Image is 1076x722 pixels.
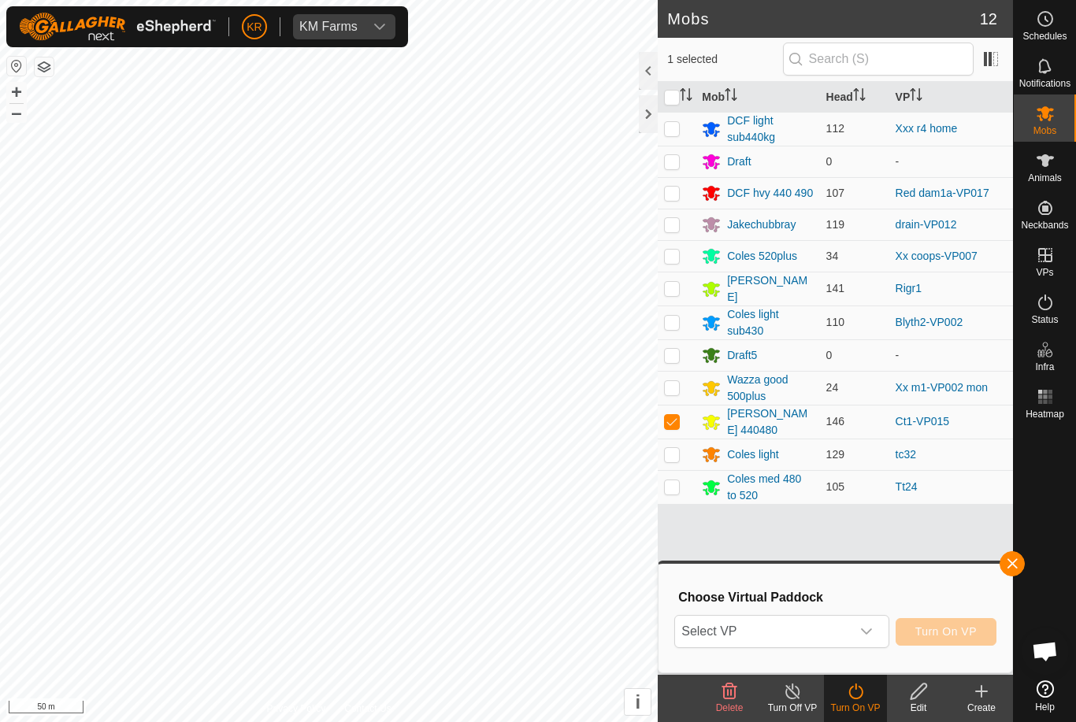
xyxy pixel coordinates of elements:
[1036,268,1053,277] span: VPs
[727,217,796,233] div: Jakechubbray
[896,316,963,328] a: Blyth2-VP002
[896,250,978,262] a: Xx coops-VP007
[896,187,989,199] a: Red dam1a-VP017
[896,122,958,135] a: Xxx r4 home
[35,57,54,76] button: Map Layers
[1026,409,1064,419] span: Heatmap
[727,185,813,202] div: DCF hvy 440 490
[19,13,216,41] img: Gallagher Logo
[635,691,640,713] span: i
[1028,173,1062,183] span: Animals
[824,701,887,715] div: Turn On VP
[727,405,813,439] div: [PERSON_NAME] 440480
[727,272,813,305] div: [PERSON_NAME]
[826,381,839,394] span: 24
[889,82,1013,113] th: VP
[826,316,844,328] span: 110
[299,20,358,33] div: KM Farms
[247,19,262,35] span: KR
[1035,702,1055,712] span: Help
[1033,126,1056,135] span: Mobs
[826,349,833,361] span: 0
[1019,79,1070,88] span: Notifications
[725,91,737,103] p-sorticon: Activate to sort
[783,43,974,76] input: Search (S)
[761,701,824,715] div: Turn Off VP
[826,122,844,135] span: 112
[1022,31,1067,41] span: Schedules
[7,103,26,122] button: –
[696,82,819,113] th: Mob
[826,415,844,428] span: 146
[727,113,813,146] div: DCF light sub440kg
[727,248,797,265] div: Coles 520plus
[267,702,326,716] a: Privacy Policy
[896,618,996,646] button: Turn On VP
[1022,628,1069,675] div: Open chat
[1035,362,1054,372] span: Infra
[1014,674,1076,718] a: Help
[826,448,844,461] span: 129
[727,154,751,170] div: Draft
[680,91,692,103] p-sorticon: Activate to sort
[826,155,833,168] span: 0
[293,14,364,39] span: KM Farms
[980,7,997,31] span: 12
[887,701,950,715] div: Edit
[727,446,778,463] div: Coles light
[675,616,850,647] span: Select VP
[950,701,1013,715] div: Create
[889,146,1013,177] td: -
[896,448,916,461] a: tc32
[826,218,844,231] span: 119
[727,347,757,364] div: Draft5
[716,702,744,713] span: Delete
[915,625,977,638] span: Turn On VP
[896,480,918,493] a: Tt24
[7,57,26,76] button: Reset Map
[7,83,26,102] button: +
[727,372,813,405] div: Wazza good 500plus
[727,306,813,339] div: Coles light sub430
[344,702,391,716] a: Contact Us
[727,471,813,504] div: Coles med 480 to 520
[896,218,957,231] a: drain-VP012
[364,14,395,39] div: dropdown trigger
[889,339,1013,371] td: -
[625,689,651,715] button: i
[851,616,882,647] div: dropdown trigger
[820,82,889,113] th: Head
[678,590,996,605] h3: Choose Virtual Paddock
[1031,315,1058,324] span: Status
[826,250,839,262] span: 34
[896,381,989,394] a: Xx m1-VP002 mon
[826,282,844,294] span: 141
[853,91,866,103] p-sorticon: Activate to sort
[667,9,980,28] h2: Mobs
[826,187,844,199] span: 107
[1021,220,1068,230] span: Neckbands
[896,415,949,428] a: Ct1-VP015
[826,480,844,493] span: 105
[667,51,782,68] span: 1 selected
[910,91,922,103] p-sorticon: Activate to sort
[896,282,922,294] a: Rigr1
